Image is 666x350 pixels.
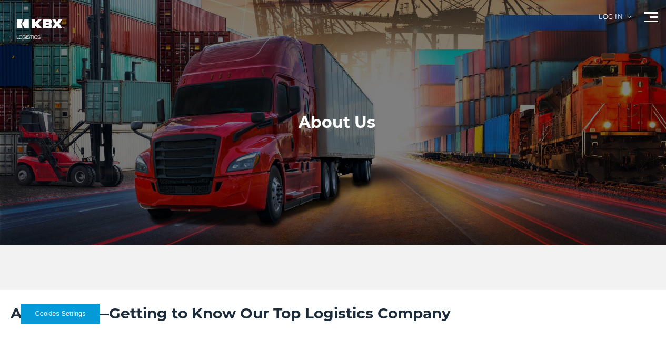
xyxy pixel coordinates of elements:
[8,11,71,48] img: kbx logo
[627,16,631,18] img: arrow
[599,14,631,28] div: Log in
[21,304,100,324] button: Cookies Settings
[299,112,375,133] h1: About Us
[11,303,655,323] h2: About KBX—Getting to Know Our Top Logistics Company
